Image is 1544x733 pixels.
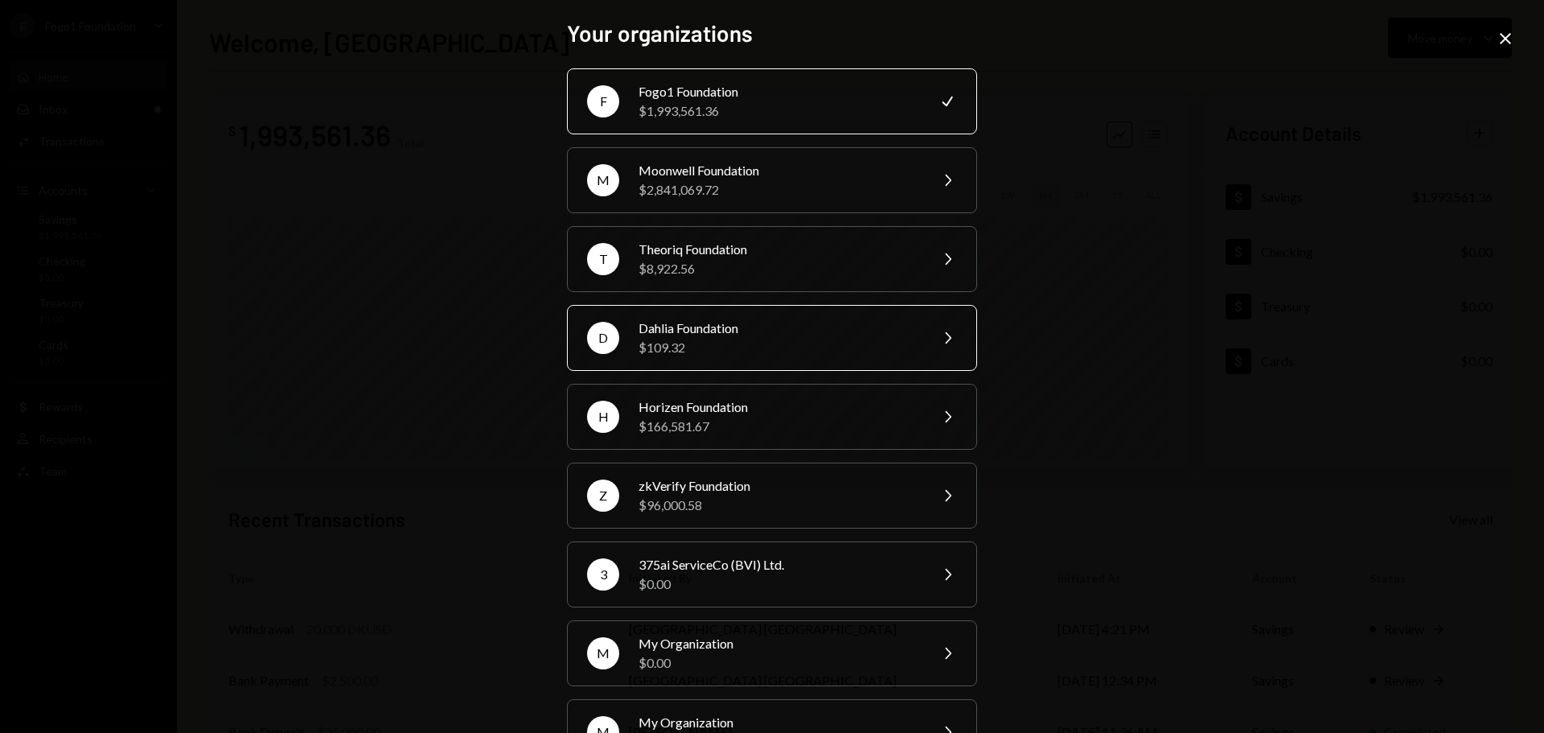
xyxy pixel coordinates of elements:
div: $2,841,069.72 [639,180,918,200]
button: HHorizen Foundation$166,581.67 [567,384,977,450]
div: 3 [587,558,619,591]
div: M [587,164,619,196]
div: $0.00 [639,653,918,673]
button: DDahlia Foundation$109.32 [567,305,977,371]
div: Fogo1 Foundation [639,82,918,101]
div: Theoriq Foundation [639,240,918,259]
div: H [587,401,619,433]
div: $109.32 [639,338,918,357]
div: $8,922.56 [639,259,918,278]
div: My Organization [639,634,918,653]
button: 3375ai ServiceCo (BVI) Ltd.$0.00 [567,542,977,607]
div: D [587,322,619,354]
div: 375ai ServiceCo (BVI) Ltd. [639,555,918,574]
div: Moonwell Foundation [639,161,918,180]
div: $1,993,561.36 [639,101,918,121]
div: Dahlia Foundation [639,319,918,338]
button: MMy Organization$0.00 [567,620,977,686]
div: M [587,637,619,669]
div: $96,000.58 [639,496,918,515]
button: TTheoriq Foundation$8,922.56 [567,226,977,292]
div: zkVerify Foundation [639,476,918,496]
div: $0.00 [639,574,918,594]
div: F [587,85,619,117]
button: MMoonwell Foundation$2,841,069.72 [567,147,977,213]
div: My Organization [639,713,918,732]
button: FFogo1 Foundation$1,993,561.36 [567,68,977,134]
div: Z [587,480,619,512]
h2: Your organizations [567,18,977,49]
button: ZzkVerify Foundation$96,000.58 [567,463,977,529]
div: T [587,243,619,275]
div: Horizen Foundation [639,397,918,417]
div: $166,581.67 [639,417,918,436]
